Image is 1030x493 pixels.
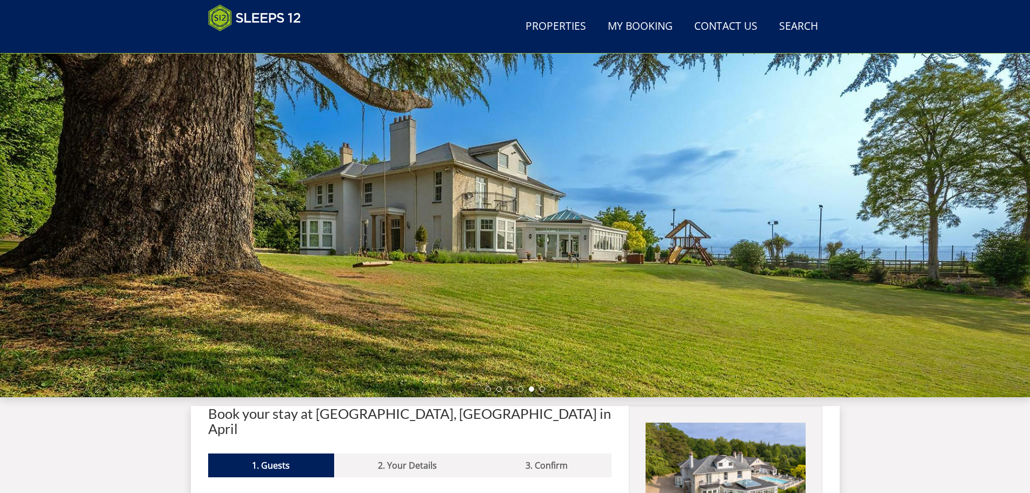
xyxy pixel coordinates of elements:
[208,453,334,477] a: 1. Guests
[603,15,677,39] a: My Booking
[690,15,762,39] a: Contact Us
[208,4,301,31] img: Sleeps 12
[481,453,612,477] a: 3. Confirm
[334,453,481,477] a: 2. Your Details
[203,38,316,47] iframe: Customer reviews powered by Trustpilot
[775,15,822,39] a: Search
[208,406,612,436] h2: Book your stay at [GEOGRAPHIC_DATA], [GEOGRAPHIC_DATA] in April
[521,15,590,39] a: Properties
